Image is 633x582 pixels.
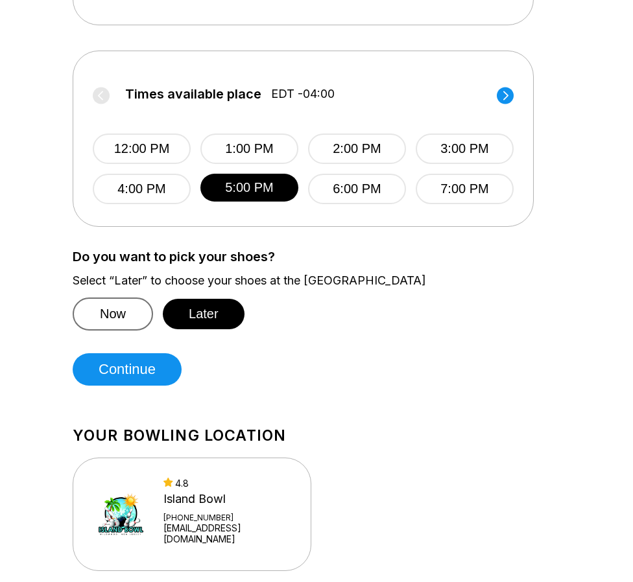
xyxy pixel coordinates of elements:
button: 3:00 PM [416,134,514,164]
button: Continue [73,353,182,386]
h1: Your bowling location [73,426,560,445]
button: 5:00 PM [200,174,298,202]
button: 7:00 PM [416,174,514,204]
button: 8:00 PM [514,134,612,164]
div: 4.8 [163,478,294,489]
div: Island Bowl [163,492,294,506]
label: Do you want to pick your shoes? [73,250,560,264]
button: 12:00 PM [93,134,191,164]
button: Now [73,297,153,331]
button: Later [163,299,245,329]
button: 6:00 PM [308,174,406,204]
label: Select “Later” to choose your shoes at the [GEOGRAPHIC_DATA] [73,274,560,288]
button: 4:00 PM [93,174,191,204]
button: 1:00 PM [200,134,298,164]
span: Times available place [125,87,261,101]
span: EDT -04:00 [271,87,335,101]
div: [PHONE_NUMBER] [163,513,294,522]
button: 2:00 PM [308,134,406,164]
a: [EMAIL_ADDRESS][DOMAIN_NAME] [163,522,294,544]
img: Island Bowl [90,479,152,550]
